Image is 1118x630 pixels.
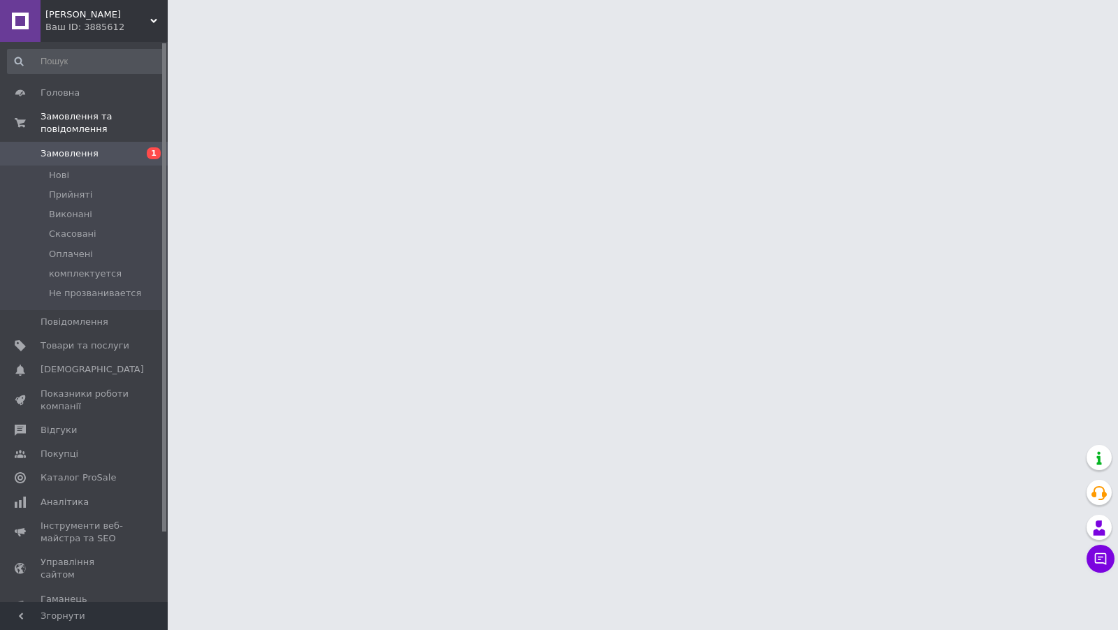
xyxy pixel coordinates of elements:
span: Прийняті [49,189,92,201]
span: Головна [41,87,80,99]
span: Оплачені [49,248,93,261]
span: Відгуки [41,424,77,437]
span: Управління сайтом [41,556,129,581]
span: Не прозванивается [49,287,141,300]
button: Чат з покупцем [1087,545,1115,573]
span: Скасовані [49,228,96,240]
span: Виконані [49,208,92,221]
span: Аналітика [41,496,89,508]
span: Інструменти веб-майстра та SEO [41,520,129,545]
span: Каталог ProSale [41,471,116,484]
span: комплектуется [49,268,122,280]
span: Повідомлення [41,316,108,328]
span: Замовлення [41,147,99,160]
span: Замовлення та повідомлення [41,110,168,135]
span: [DEMOGRAPHIC_DATA] [41,363,144,376]
span: Показники роботи компанії [41,388,129,413]
span: Нові [49,169,69,182]
span: Гаманець компанії [41,593,129,618]
span: Покупці [41,448,78,460]
span: Світ Насіння [45,8,150,21]
span: Товари та послуги [41,339,129,352]
span: 1 [147,147,161,159]
div: Ваш ID: 3885612 [45,21,168,34]
input: Пошук [7,49,165,74]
